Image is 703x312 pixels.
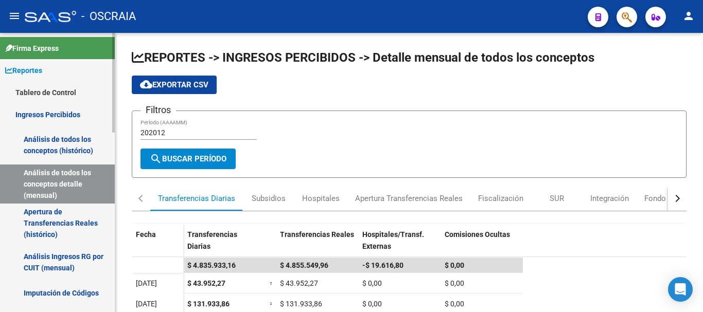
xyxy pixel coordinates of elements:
span: Exportar CSV [140,80,208,89]
div: Fiscalización [478,193,523,204]
span: $ 0,00 [362,279,382,287]
h3: Filtros [140,103,176,117]
span: Fecha [136,230,156,238]
span: $ 0,00 [445,279,464,287]
span: $ 43.952,27 [280,279,318,287]
span: Firma Express [5,43,59,54]
span: - OSCRAIA [81,5,136,28]
button: Exportar CSV [132,76,217,94]
span: Transferencias Diarias [187,230,237,250]
span: Reportes [5,65,42,76]
span: $ 0,00 [445,261,464,269]
span: [DATE] [136,300,157,308]
span: = [270,279,274,287]
button: Buscar Período [140,149,236,169]
datatable-header-cell: Transferencias Reales [276,224,358,267]
mat-icon: menu [8,10,21,22]
span: Buscar Período [150,154,226,163]
span: -$ 19.616,80 [362,261,403,269]
datatable-header-cell: Hospitales/Transf. Externas [358,224,441,267]
span: [DATE] [136,279,157,287]
span: $ 4.855.549,96 [280,261,328,269]
div: Transferencias Diarias [158,193,235,204]
mat-icon: person [682,10,695,22]
span: $ 131.933,86 [187,300,230,308]
span: $ 131.933,86 [280,300,322,308]
span: Hospitales/Transf. Externas [362,230,424,250]
div: Apertura Transferencias Reales [355,193,463,204]
datatable-header-cell: Transferencias Diarias [183,224,266,267]
datatable-header-cell: Comisiones Ocultas [441,224,523,267]
span: $ 0,00 [362,300,382,308]
span: = [270,300,274,308]
span: Comisiones Ocultas [445,230,510,238]
span: $ 4.835.933,16 [187,261,236,269]
datatable-header-cell: Fecha [132,224,183,267]
span: REPORTES -> INGRESOS PERCIBIDOS -> Detalle mensual de todos los conceptos [132,50,594,65]
span: Transferencias Reales [280,230,354,238]
span: $ 43.952,27 [187,279,225,287]
div: Hospitales [302,193,340,204]
span: $ 0,00 [445,300,464,308]
mat-icon: search [150,153,162,165]
mat-icon: cloud_download [140,78,152,90]
div: Open Intercom Messenger [668,277,693,302]
div: Subsidios [252,193,286,204]
div: SUR [550,193,564,204]
div: Integración [590,193,629,204]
